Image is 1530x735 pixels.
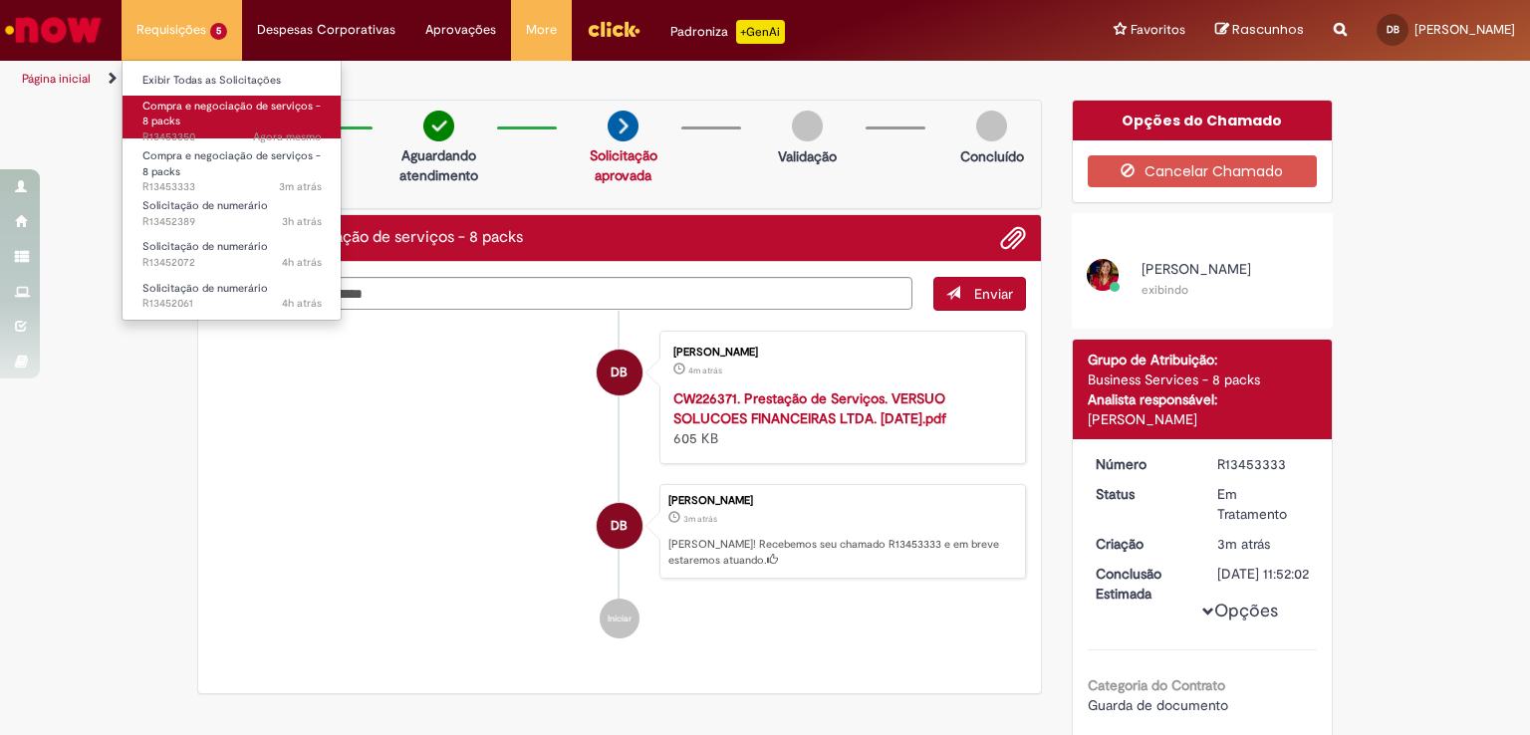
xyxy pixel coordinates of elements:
[123,96,342,138] a: Aberto R13453350 : Compra e negociação de serviços - 8 packs
[1217,564,1310,584] div: [DATE] 11:52:02
[668,537,1015,568] p: [PERSON_NAME]! Recebemos seu chamado R13453333 e em breve estaremos atuando.
[526,20,557,40] span: More
[736,20,785,44] p: +GenAi
[213,229,523,247] h2: Compra e negociação de serviços - 8 packs Histórico de tíquete
[1088,409,1318,429] div: [PERSON_NAME]
[257,20,395,40] span: Despesas Corporativas
[123,195,342,232] a: Aberto R13452389 : Solicitação de numerário
[142,214,322,230] span: R13452389
[688,365,722,376] time: 27/08/2025 15:51:58
[282,214,322,229] span: 3h atrás
[142,296,322,312] span: R13452061
[279,179,322,194] span: 3m atrás
[122,60,342,321] ul: Requisições
[590,146,657,184] a: Solicitação aprovada
[974,285,1013,303] span: Enviar
[142,239,268,254] span: Solicitação de numerário
[1088,350,1318,369] div: Grupo de Atribuição:
[1387,23,1400,36] span: DB
[142,179,322,195] span: R13453333
[142,129,322,145] span: R13453350
[136,20,206,40] span: Requisições
[282,214,322,229] time: 27/08/2025 13:18:24
[1232,20,1304,39] span: Rascunhos
[1131,20,1185,40] span: Favoritos
[1215,21,1304,40] a: Rascunhos
[1081,484,1203,504] dt: Status
[213,311,1026,659] ul: Histórico de tíquete
[123,145,342,188] a: Aberto R13453333 : Compra e negociação de serviços - 8 packs
[960,146,1024,166] p: Concluído
[282,255,322,270] span: 4h atrás
[1081,454,1203,474] dt: Número
[668,495,1015,507] div: [PERSON_NAME]
[597,503,642,549] div: Daniela Ribeiro de Almeida Butrico
[1217,535,1270,553] span: 3m atrás
[425,20,496,40] span: Aprovações
[688,365,722,376] span: 4m atrás
[587,14,640,44] img: click_logo_yellow_360x200.png
[1142,282,1188,298] small: exibindo
[1081,564,1203,604] dt: Conclusão Estimada
[123,70,342,92] a: Exibir Todas as Solicitações
[15,61,1005,98] ul: Trilhas de página
[976,111,1007,141] img: img-circle-grey.png
[673,389,946,427] a: CW226371. Prestação de Serviços. VERSUO SOLUCOES FINANCEIRAS LTDA. [DATE].pdf
[1142,260,1251,278] span: [PERSON_NAME]
[22,71,91,87] a: Página inicial
[279,179,322,194] time: 27/08/2025 15:52:01
[282,296,322,311] time: 27/08/2025 11:53:42
[142,198,268,213] span: Solicitação de numerário
[683,513,717,525] time: 27/08/2025 15:52:00
[1088,676,1225,694] b: Categoria do Contrato
[1217,534,1310,554] div: 27/08/2025 15:52:00
[213,277,912,311] textarea: Digite sua mensagem aqui...
[1414,21,1515,38] span: [PERSON_NAME]
[597,350,642,395] div: Daniela Ribeiro de Almeida Butrico
[608,111,638,141] img: arrow-next.png
[142,148,321,179] span: Compra e negociação de serviços - 8 packs
[673,388,1005,448] div: 605 KB
[1081,534,1203,554] dt: Criação
[1217,484,1310,524] div: Em Tratamento
[210,23,227,40] span: 5
[1088,696,1228,714] span: Guarda de documento
[933,277,1026,311] button: Enviar
[123,278,342,315] a: Aberto R13452061 : Solicitação de numerário
[1088,369,1318,389] div: Business Services - 8 packs
[1073,101,1333,140] div: Opções do Chamado
[142,99,321,129] span: Compra e negociação de serviços - 8 packs
[1217,535,1270,553] time: 27/08/2025 15:52:00
[611,349,628,396] span: DB
[390,145,487,185] p: Aguardando atendimento
[792,111,823,141] img: img-circle-grey.png
[1088,155,1318,187] button: Cancelar Chamado
[683,513,717,525] span: 3m atrás
[282,255,322,270] time: 27/08/2025 11:56:17
[142,281,268,296] span: Solicitação de numerário
[423,111,454,141] img: check-circle-green.png
[1088,389,1318,409] div: Analista responsável:
[142,255,322,271] span: R13452072
[1000,225,1026,251] button: Adicionar anexos
[123,236,342,273] a: Aberto R13452072 : Solicitação de numerário
[611,502,628,550] span: DB
[670,20,785,44] div: Padroniza
[2,10,105,50] img: ServiceNow
[253,129,322,144] span: Agora mesmo
[673,347,1005,359] div: [PERSON_NAME]
[213,484,1026,580] li: Daniela Ribeiro de Almeida Butrico
[1217,454,1310,474] div: R13453333
[778,146,837,166] p: Validação
[282,296,322,311] span: 4h atrás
